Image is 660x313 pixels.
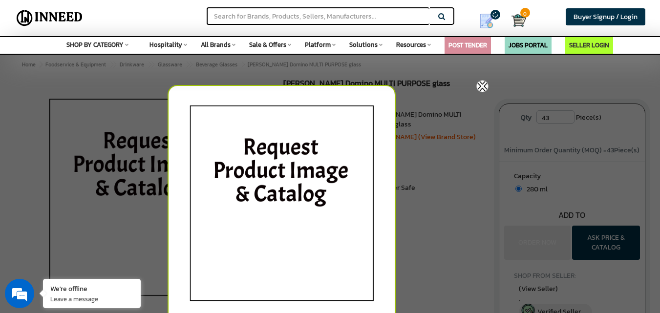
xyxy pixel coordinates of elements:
div: We're offline [50,284,133,293]
p: Leave a message [50,294,133,303]
a: SELLER LOGIN [569,41,609,50]
img: Show My Quotes [479,14,494,28]
a: Cart 0 [511,10,518,31]
span: SHOP BY CATEGORY [66,40,124,49]
span: 0 [520,8,530,18]
span: All Brands [201,40,231,49]
span: Resources [396,40,426,49]
img: inneed-close-icon.png [476,80,489,92]
a: JOBS PORTAL [509,41,548,50]
span: Platform [305,40,331,49]
a: Buyer Signup / Login [566,8,645,25]
img: Cart [511,13,526,28]
span: Hospitality [149,40,182,49]
span: Buyer Signup / Login [574,12,638,22]
a: my Quotes [468,10,511,32]
span: Solutions [349,40,378,49]
a: POST TENDER [448,41,487,50]
span: Sale & Offers [249,40,286,49]
input: Search for Brands, Products, Sellers, Manufacturers... [207,7,429,25]
img: Inneed.Market [13,6,86,30]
